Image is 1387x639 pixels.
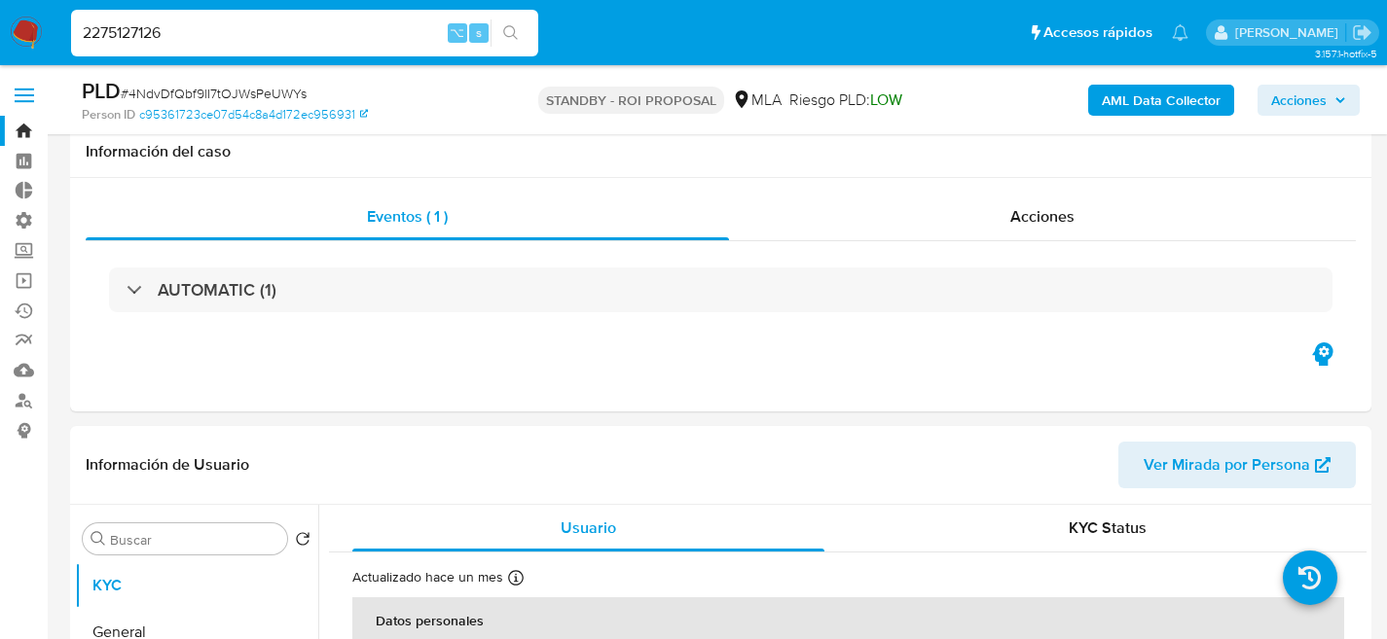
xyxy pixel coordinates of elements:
span: Usuario [561,516,616,539]
p: facundo.marin@mercadolibre.com [1235,23,1345,42]
button: Ver Mirada por Persona [1118,442,1356,488]
h3: AUTOMATIC (1) [158,279,276,301]
span: Riesgo PLD: [789,89,902,111]
div: AUTOMATIC (1) [109,267,1332,312]
b: Person ID [82,106,135,124]
b: PLD [82,75,121,106]
button: search-icon [491,19,530,47]
span: Acciones [1010,205,1075,228]
p: Actualizado hace un mes [352,568,503,586]
h1: Información de Usuario [86,455,249,475]
span: KYC Status [1069,516,1147,539]
span: # 4NdvDfQbf9lI7tOJWsPeUWYs [121,84,307,103]
span: Acciones [1271,85,1327,116]
span: LOW [870,89,902,111]
a: Salir [1352,22,1372,43]
span: Eventos ( 1 ) [367,205,448,228]
span: ⌥ [450,23,464,42]
input: Buscar usuario o caso... [71,20,538,46]
input: Buscar [110,531,279,549]
button: Volver al orden por defecto [295,531,310,552]
button: AML Data Collector [1088,85,1234,116]
button: Acciones [1258,85,1360,116]
h1: Información del caso [86,142,1356,161]
p: STANDBY - ROI PROPOSAL [538,87,724,114]
b: AML Data Collector [1102,85,1221,116]
a: c95361723ce07d54c8a4d172ec956931 [139,106,368,124]
button: KYC [75,562,318,609]
button: Buscar [91,531,106,547]
span: s [476,23,482,42]
a: Notificaciones [1172,24,1188,41]
div: MLA [732,89,782,111]
span: Ver Mirada por Persona [1144,442,1310,488]
span: Accesos rápidos [1043,22,1152,43]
